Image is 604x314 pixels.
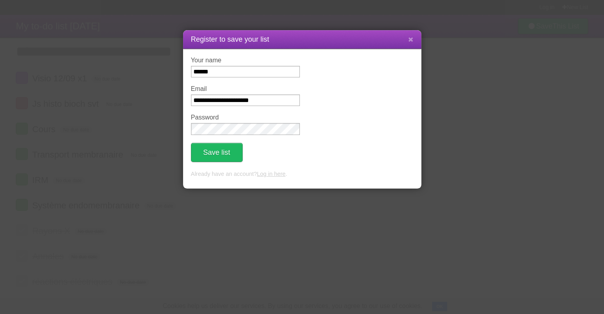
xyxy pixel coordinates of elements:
label: Email [191,85,300,92]
label: Password [191,114,300,121]
button: Save list [191,143,243,162]
h1: Register to save your list [191,34,413,45]
a: Log in here [257,171,286,177]
label: Your name [191,57,300,64]
p: Already have an account? . [191,170,413,179]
